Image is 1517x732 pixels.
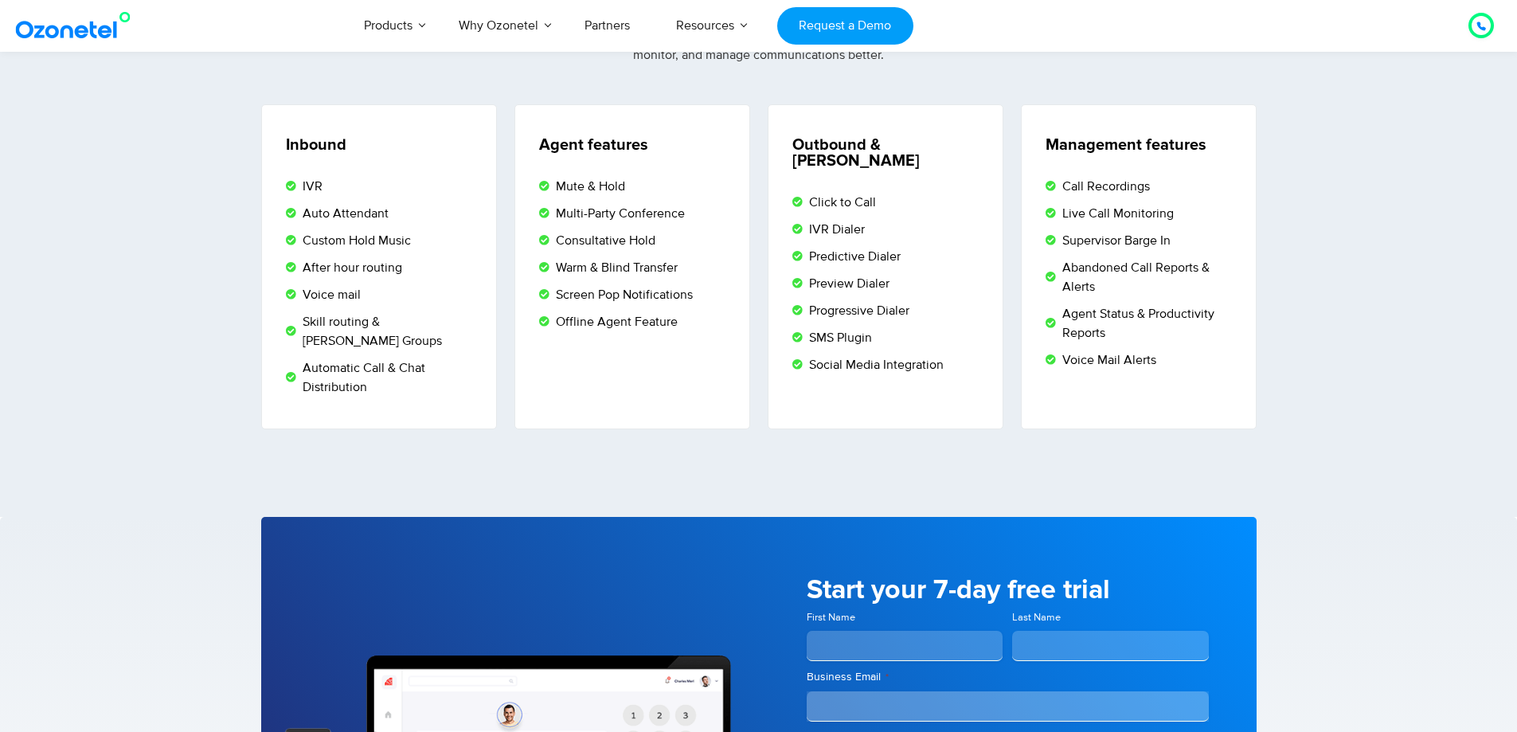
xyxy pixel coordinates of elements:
[805,247,901,266] span: Predictive Dialer
[552,285,693,304] span: Screen Pop Notifications
[299,258,402,277] span: After hour routing
[552,204,685,223] span: Multi-Party Conference
[299,177,323,196] span: IVR
[807,669,1209,685] label: Business Email
[805,328,872,347] span: SMS Plugin
[483,28,1034,63] span: Making and receiving calls isn’t enough. Ozonetel has all the features you need to route, distrib...
[539,137,729,153] h5: Agent features
[807,610,1003,625] label: First Name
[1012,610,1209,625] label: Last Name
[805,301,909,320] span: Progressive Dialer
[807,577,1209,604] h5: Start your 7-day free trial
[1058,350,1156,370] span: Voice Mail Alerts
[805,193,876,212] span: Click to Call
[299,358,476,397] span: Automatic Call & Chat Distribution
[552,312,678,331] span: Offline Agent Feature
[286,137,476,153] h5: Inbound
[805,220,865,239] span: IVR Dialer
[552,258,678,277] span: Warm & Blind Transfer
[777,7,913,45] a: Request a Demo
[299,231,411,250] span: Custom Hold Music
[1058,258,1236,296] span: Abandoned Call Reports & Alerts
[1058,231,1171,250] span: Supervisor Barge In
[299,204,389,223] span: Auto Attendant
[1046,137,1236,153] h5: Management features
[552,177,625,196] span: Mute & Hold
[1058,204,1174,223] span: Live Call Monitoring
[792,137,983,169] h5: Outbound & [PERSON_NAME]
[805,355,944,374] span: Social Media Integration
[552,231,655,250] span: Consultative Hold
[299,285,361,304] span: Voice mail
[805,274,889,293] span: Preview Dialer
[1058,177,1150,196] span: Call Recordings
[1058,304,1236,343] span: Agent Status & Productivity Reports
[299,312,476,350] span: Skill routing & [PERSON_NAME] Groups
